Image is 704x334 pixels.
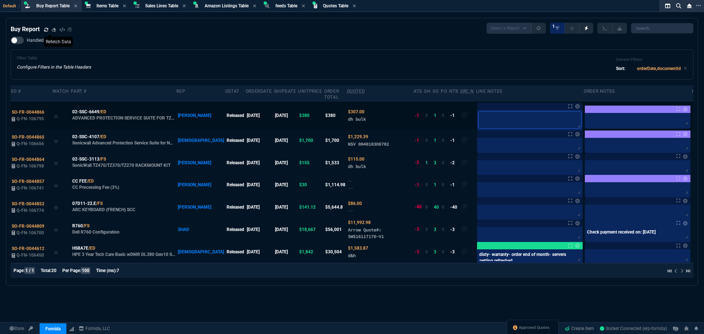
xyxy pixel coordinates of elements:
[225,196,246,218] td: Released
[415,203,422,210] div: -40
[449,88,458,94] div: NTB
[414,88,422,94] div: ATS
[72,156,99,162] span: 02-SSC-3113
[72,178,87,184] span: CC FEE
[442,205,444,210] span: 0
[424,88,430,94] div: OH
[460,89,474,94] abbr: Quote Sourcing Notes
[348,246,368,251] span: Quoted Cost
[54,110,70,121] div: Add to Watchlist
[324,174,346,196] td: $1,114.98
[696,2,701,9] nx-icon: Open New Tab
[16,116,44,121] span: Q-FN-106795
[246,196,274,218] td: [DATE]
[246,102,274,129] td: [DATE]
[348,157,364,162] span: Quoted Cost
[246,152,274,174] td: [DATE]
[12,201,44,206] span: SO-FR-0044852
[71,129,176,151] td: Sonicwall Advanced Protection Service Suite for NSV 270 1YR
[433,241,441,263] td: 3
[449,102,460,129] td: -1
[600,325,667,332] a: gD2bxofBrmYKmJPpAACx
[81,267,90,274] span: 100
[348,208,353,213] span: --
[36,3,70,8] span: Buy Report Table
[253,3,256,9] nx-icon: Close Tab
[274,88,296,94] div: shipDate
[96,3,118,8] span: Items Table
[415,112,419,119] div: -1
[72,115,176,121] p: ADVANCED PROTECTION SERVICE SUITE FOR TZ270 1YR-LICENSE
[225,102,246,129] td: Released
[72,184,119,190] p: CC Processing Fee (3%)
[71,152,176,174] td: SonicWall TZ470/TZ370/TZ270 RACKMOUNT KIT
[176,174,225,196] td: [PERSON_NAME]
[12,135,44,140] span: SO-FR-0044865
[72,133,99,140] span: 02-SSC-4107
[74,3,77,9] nx-icon: Close Tab
[71,174,176,196] td: CC Processing Fee (3%)
[12,110,44,115] span: SO-FR-0044866
[425,138,428,143] span: 0
[637,66,681,71] code: orderDate,documentId
[62,268,81,273] span: Per Page:
[205,3,249,8] span: Amazon Listings Table
[77,325,112,332] a: msbcCompanyName
[274,152,298,174] td: [DATE]
[72,223,83,229] span: R760
[3,4,19,8] span: Default
[348,201,362,206] span: Quoted Cost
[433,196,441,218] td: 40
[302,3,305,9] nx-icon: Close Tab
[692,88,703,94] div: hide
[600,326,667,331] span: Socket Connected (erp-fornida)
[7,325,26,332] a: Global State
[324,88,345,100] div: Order Total
[616,65,625,72] p: Sort:
[176,152,225,174] td: [PERSON_NAME]
[324,241,346,263] td: $30,504
[225,218,246,241] td: Released
[425,113,428,118] span: 0
[425,182,428,187] span: 0
[12,157,44,162] span: SO-FR-0044864
[348,109,364,114] span: Quoted Cost
[425,249,428,254] span: 0
[246,129,274,151] td: [DATE]
[176,102,225,129] td: [PERSON_NAME]
[348,220,371,225] span: Quoted Cost
[176,129,225,151] td: [DEMOGRAPHIC_DATA]
[16,164,44,169] span: Q-FN-106798
[353,3,356,9] nx-icon: Close Tab
[176,241,225,263] td: [DEMOGRAPHIC_DATA]
[631,23,693,33] input: Search
[12,224,44,229] span: SO-FR-0044809
[562,323,597,334] a: Create Item
[16,141,44,146] span: Q-FN-106656
[41,268,51,273] span: Total:
[415,226,419,233] div: -3
[16,208,44,213] span: Q-FN-106774
[441,88,447,94] div: PO
[298,218,324,241] td: $18,667
[11,25,40,34] h4: Buy Report
[433,129,441,151] td: 1
[684,1,694,10] nx-icon: Close Workbench
[324,129,346,151] td: $1,700
[71,196,176,218] td: ARC KEYBOARD (FRENCH) SCC
[225,174,246,196] td: Released
[54,180,70,190] div: Add to Watchlist
[117,268,119,273] span: 7
[176,88,185,94] div: Rep
[71,218,176,241] td: Dell R760 Configuration
[425,160,428,165] span: 1
[83,223,89,229] a: /FS
[11,88,21,94] div: SO #
[16,253,44,258] span: Q-FN-106450
[449,152,460,174] td: -2
[673,1,684,10] nx-icon: Search
[17,64,91,70] p: Configure Filters in the Table Headers
[442,160,444,165] span: 0
[584,88,615,94] div: Order Notes
[274,196,298,218] td: [DATE]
